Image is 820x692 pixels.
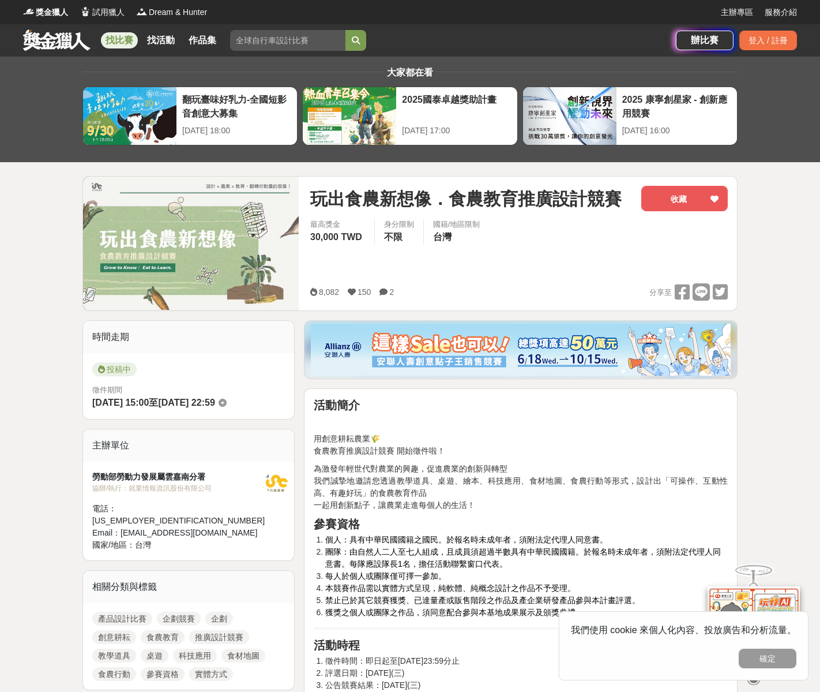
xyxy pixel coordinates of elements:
[189,630,249,644] a: 推廣設計競賽
[83,429,294,462] div: 主辦單位
[311,324,731,376] img: dcc59076-91c0-4acb-9c6b-a1d413182f46.png
[141,630,185,644] a: 食農教育
[92,649,136,663] a: 教學道具
[433,232,452,242] span: 台灣
[83,177,299,310] img: Cover Image
[314,433,728,457] p: 用創意耕耘農業🌾 食農教育推廣設計競賽 開始徵件啦！
[23,6,68,18] a: Logo獎金獵人
[92,612,152,626] a: 產品設計比賽
[149,398,158,407] span: 至
[23,6,35,17] img: Logo
[384,232,403,242] span: 不限
[230,30,345,51] input: 全球自行車設計比賽
[765,6,797,18] a: 服務介紹
[149,6,207,18] span: Dream & Hunter
[82,87,298,145] a: 翻玩臺味好乳力-全國短影音創意大募集[DATE] 18:00
[92,6,125,18] span: 試用獵人
[141,667,185,681] a: 參賽資格
[622,125,731,137] div: [DATE] 16:00
[708,586,800,663] img: d2146d9a-e6f6-4337-9592-8cefde37ba6b.png
[92,630,136,644] a: 創意耕耘
[402,93,511,119] div: 2025國泰卓越獎助計畫
[92,667,136,681] a: 食農行動
[310,232,362,242] span: 30,000 TWD
[325,667,728,679] li: 評選日期：[DATE](三)
[641,186,728,211] button: 收藏
[325,535,608,544] span: 個人：具有中華民國國籍之國民。於報名時未成年者，須附法定代理人同意書。
[402,125,511,137] div: [DATE] 17:00
[92,483,265,493] div: 協辦/執行： 就業情報資訊股份有限公司
[622,93,731,119] div: 2025 康寧創星家 - 創新應用競賽
[135,540,151,549] span: 台灣
[310,186,622,212] span: 玩出食農新想像．食農教育推廣設計競賽
[83,321,294,353] div: 時間走期
[310,219,365,230] span: 最高獎金
[325,547,721,568] span: 團隊：由自然人二人至七人組成，且成員須超過半數具有中華民國國籍。於報名時未成年者，須附法定代理人同意書。每隊應設隊長1名，擔任活動聯繫窗口代表。
[157,612,201,626] a: 企劃競賽
[739,649,796,668] button: 確定
[205,612,233,626] a: 企劃
[173,649,217,663] a: 科技應用
[302,87,517,145] a: 2025國泰卓越獎助計畫[DATE] 17:00
[92,471,265,483] div: 勞動部勞動力發展屬雲嘉南分署
[92,503,265,527] div: 電話： [US_EMPLOYER_IDENTIFICATION_NUMBER]
[325,679,728,691] li: 公告競賽結果：[DATE](三)
[384,219,414,230] div: 身分限制
[83,571,294,603] div: 相關分類與標籤
[92,386,122,394] span: 徵件期間
[36,6,68,18] span: 獎金獵人
[80,6,91,17] img: Logo
[389,287,394,297] span: 2
[141,649,168,663] a: 桌遊
[184,32,221,48] a: 作品集
[433,219,480,230] div: 國籍/地區限制
[522,87,738,145] a: 2025 康寧創星家 - 創新應用競賽[DATE] 16:00
[189,667,233,681] a: 實體方式
[325,583,575,593] span: 本競賽作品需以實體方式呈現，純軟體、純概念設計之作品不予受理。
[314,399,360,412] strong: 活動簡介
[721,6,753,18] a: 主辦專區
[92,398,149,407] span: [DATE] 15:00
[80,6,125,18] a: Logo試用獵人
[92,527,265,539] div: Email： [EMAIL_ADDRESS][DOMAIN_NAME]
[142,32,179,48] a: 找活動
[136,6,148,17] img: Logo
[314,639,360,652] strong: 活動時程
[314,463,728,511] p: 為激發年輕世代對農業的興趣，促進農業的創新與轉型 我們誠摯地邀請您透過教學道具、桌遊、繪本、科技應用、食材地圖、食農行動等形式，設計出「可操作、互動性高、有趣好玩」的食農教育作品 一起用創新點子...
[325,608,584,617] span: 獲獎之個人或團隊之作品，須同意配合參與本基地成果展示及頒獎典禮。
[314,518,360,530] strong: 參賽資格
[325,571,446,581] span: 每人於個人或團隊僅可擇一參加。
[182,93,291,119] div: 翻玩臺味好乳力-全國短影音創意大募集
[325,596,640,605] span: 禁止已於其它競賽獲獎、已達量產或販售階段之作品及產企業研發產品參與本計畫評選。
[649,284,672,301] span: 分享至
[325,655,728,667] li: 徵件時間：即日起至[DATE]23:59分止
[101,32,138,48] a: 找比賽
[676,31,734,50] a: 辦比賽
[182,125,291,137] div: [DATE] 18:00
[92,540,135,549] span: 國家/地區：
[739,31,797,50] div: 登入 / 註冊
[221,649,265,663] a: 食材地圖
[136,6,207,18] a: LogoDream & Hunter
[358,287,371,297] span: 150
[92,362,137,376] span: 投稿中
[319,287,339,297] span: 8,082
[384,68,436,77] span: 大家都在看
[158,398,215,407] span: [DATE] 22:59
[571,625,796,635] span: 我們使用 cookie 來個人化內容、投放廣告和分析流量。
